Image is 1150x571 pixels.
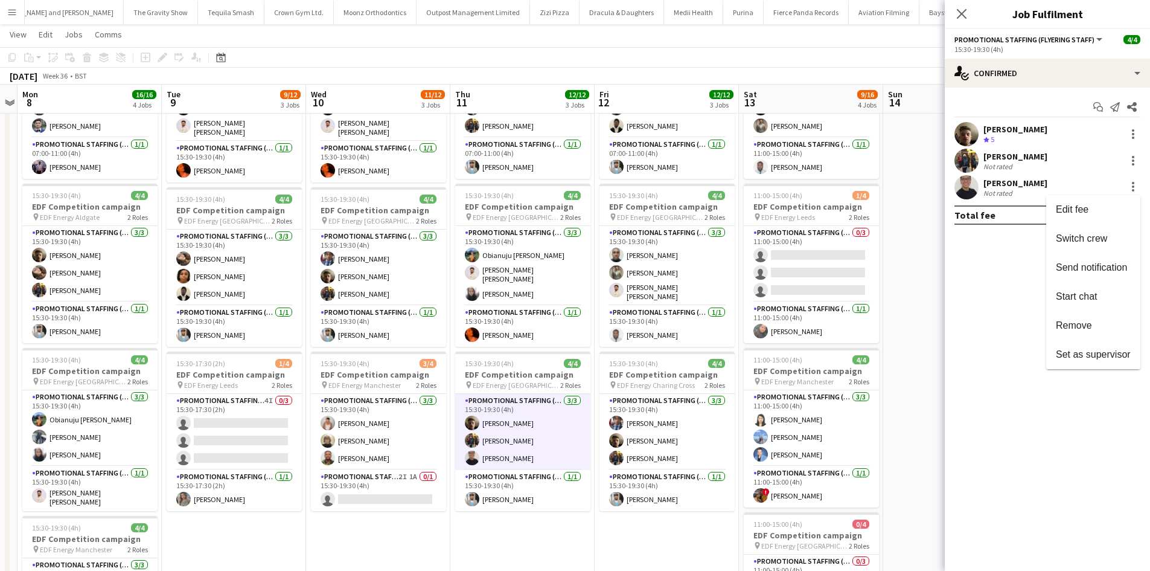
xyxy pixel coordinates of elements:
[1056,349,1131,360] span: Set as supervisor
[1046,311,1140,340] button: Remove
[1046,282,1140,311] button: Start chat
[1056,204,1088,215] span: Edit fee
[1046,224,1140,253] button: Switch crew
[1046,253,1140,282] button: Send notification
[1046,340,1140,369] button: Set as supervisor
[1056,262,1127,273] span: Send notification
[1046,195,1140,224] button: Edit fee
[1056,291,1097,302] span: Start chat
[1056,233,1107,244] span: Switch crew
[1056,320,1092,331] span: Remove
